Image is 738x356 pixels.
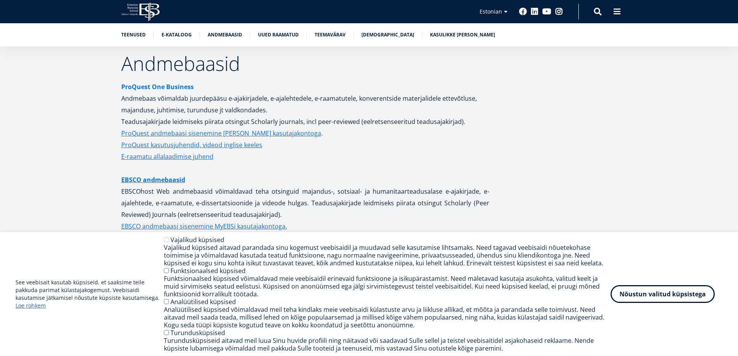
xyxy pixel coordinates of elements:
[430,31,495,39] a: Kasulikke [PERSON_NAME]
[121,151,213,162] a: E-raamatu allalaadimise juhend
[315,31,346,39] a: Teemavärav
[170,328,225,337] label: Turundusküpsised
[519,8,527,15] a: Facebook
[15,302,46,310] a: Loe rohkem
[121,83,194,91] strong: ProQuest One Business
[170,267,246,275] label: Funktsionaalsed küpsised
[121,220,287,232] a: EBSCO andmebaasi sisenemine MyEBSi kasutajakontoga.
[611,285,715,303] button: Nõustun valitud küpsistega
[121,174,185,186] a: EBSCO andmebaasid
[361,31,414,39] a: [DEMOGRAPHIC_DATA]
[208,31,242,39] a: Andmebaasid
[164,244,611,267] div: Vajalikud küpsised aitavad parandada sinu kogemust veebisaidil ja muudavad selle kasutamise lihts...
[542,8,551,15] a: Youtube
[121,174,489,244] p: EBSCOhost Web andmebaasid võimaldavad teha otsinguid majandus-, sotsiaal- ja humanitaarteadusalas...
[121,127,489,139] p: .
[164,275,611,298] div: Funktsionaalsed küpsised võimaldavad meie veebisaidil erinevaid funktsioone ja isikupärastamist. ...
[258,31,299,39] a: Uued raamatud
[555,8,563,15] a: Instagram
[170,236,224,244] label: Vajalikud küpsised
[121,127,321,139] a: ProQuest andmebaasi sisenemine [PERSON_NAME] kasutajakontoga
[121,139,262,151] a: ProQuest kasutusjuhendid, videod inglise keeles
[15,279,164,310] p: See veebisait kasutab küpsiseid, et saaksime teile pakkuda parimat külastajakogemust. Veebisaidi ...
[164,337,611,352] div: Turundusküpsiseid aitavad meil luua Sinu huvide profiili ning näitavad või saadavad Sulle sellel ...
[121,81,194,93] a: ProQuest One Business
[162,31,192,39] a: E-kataloog
[121,31,146,39] a: Teenused
[121,81,489,127] p: Andmebaas võimaldab juurdepääsu e-ajakirjadele, e-ajalehtedele, e-raamatutele, konverentside mate...
[121,54,489,73] h2: Andmebaasid
[164,306,611,329] div: Analüütilised küpsised võimaldavad meil teha kindlaks meie veebisaidi külastuste arvu ja liikluse...
[531,8,538,15] a: Linkedin
[170,298,236,306] label: Analüütilised küpsised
